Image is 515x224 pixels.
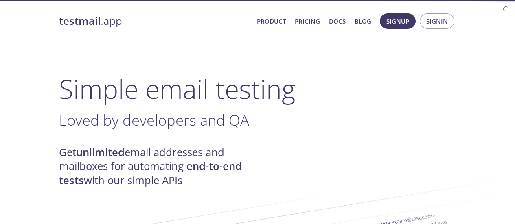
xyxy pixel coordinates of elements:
[257,16,286,26] a: Product
[355,16,371,26] a: Blog
[59,14,250,28] a: testmail.app
[386,16,409,26] span: Signup
[426,16,448,26] span: Signin
[329,16,346,26] a: Docs
[59,159,242,187] strong: end-to-end tests
[59,110,249,130] span: Loved by developers and QA
[76,145,125,159] strong: unlimited
[59,146,258,187] h4: Get email addresses and mailboxes for automating with our simple APIs
[59,14,101,28] strong: testmail
[295,16,320,26] a: Pricing
[59,73,456,104] h1: Simple email testing
[420,13,454,29] button: Signin
[380,13,416,29] button: Signup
